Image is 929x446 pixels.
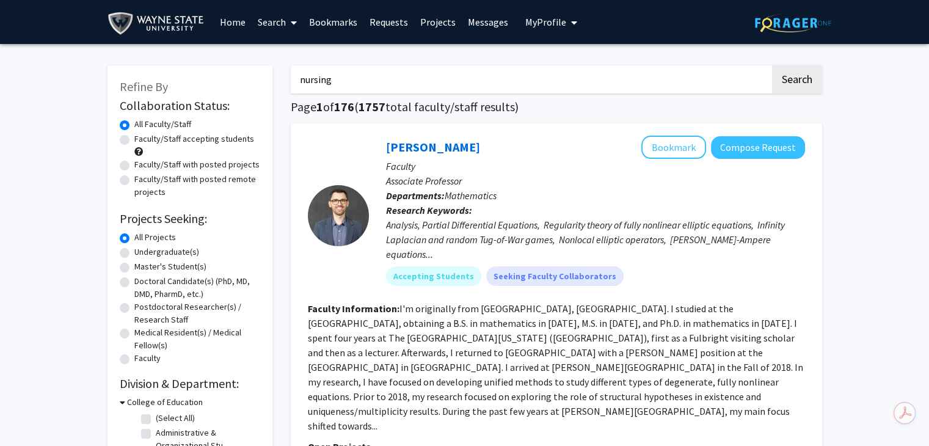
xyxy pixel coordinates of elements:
[386,266,481,286] mat-chip: Accepting Students
[755,13,831,32] img: ForagerOne Logo
[134,133,254,145] label: Faculty/Staff accepting students
[334,99,354,114] span: 176
[134,231,176,244] label: All Projects
[107,10,209,37] img: Wayne State University Logo
[120,98,260,113] h2: Collaboration Status:
[386,174,805,188] p: Associate Professor
[127,396,203,409] h3: College of Education
[414,1,462,43] a: Projects
[386,218,805,261] div: Analysis, Partial Differential Equations, Regularity theory of fully nonlinear elliptic equations...
[386,139,480,155] a: [PERSON_NAME]
[134,173,260,199] label: Faculty/Staff with posted remote projects
[772,65,822,93] button: Search
[134,118,191,131] label: All Faculty/Staff
[252,1,303,43] a: Search
[9,391,52,437] iframe: Chat
[134,246,199,258] label: Undergraduate(s)
[711,136,805,159] button: Compose Request to Fernando Charro
[462,1,514,43] a: Messages
[134,260,206,273] label: Master's Student(s)
[134,275,260,301] label: Doctoral Candidate(s) (PhD, MD, DMD, PharmD, etc.)
[386,159,805,174] p: Faculty
[386,204,472,216] b: Research Keywords:
[291,65,770,93] input: Search Keywords
[308,302,399,315] b: Faculty Information:
[120,211,260,226] h2: Projects Seeking:
[308,302,803,432] fg-read-more: I'm originally from [GEOGRAPHIC_DATA], [GEOGRAPHIC_DATA]. I studied at the [GEOGRAPHIC_DATA], obt...
[134,326,260,352] label: Medical Resident(s) / Medical Fellow(s)
[120,79,168,94] span: Refine By
[134,158,260,171] label: Faculty/Staff with posted projects
[120,376,260,391] h2: Division & Department:
[525,16,566,28] span: My Profile
[359,99,385,114] span: 1757
[445,189,497,202] span: Mathematics
[291,100,822,114] h1: Page of ( total faculty/staff results)
[134,301,260,326] label: Postdoctoral Researcher(s) / Research Staff
[363,1,414,43] a: Requests
[156,412,195,425] label: (Select All)
[303,1,363,43] a: Bookmarks
[316,99,323,114] span: 1
[486,266,624,286] mat-chip: Seeking Faculty Collaborators
[641,136,706,159] button: Add Fernando Charro to Bookmarks
[386,189,445,202] b: Departments:
[134,352,161,365] label: Faculty
[214,1,252,43] a: Home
